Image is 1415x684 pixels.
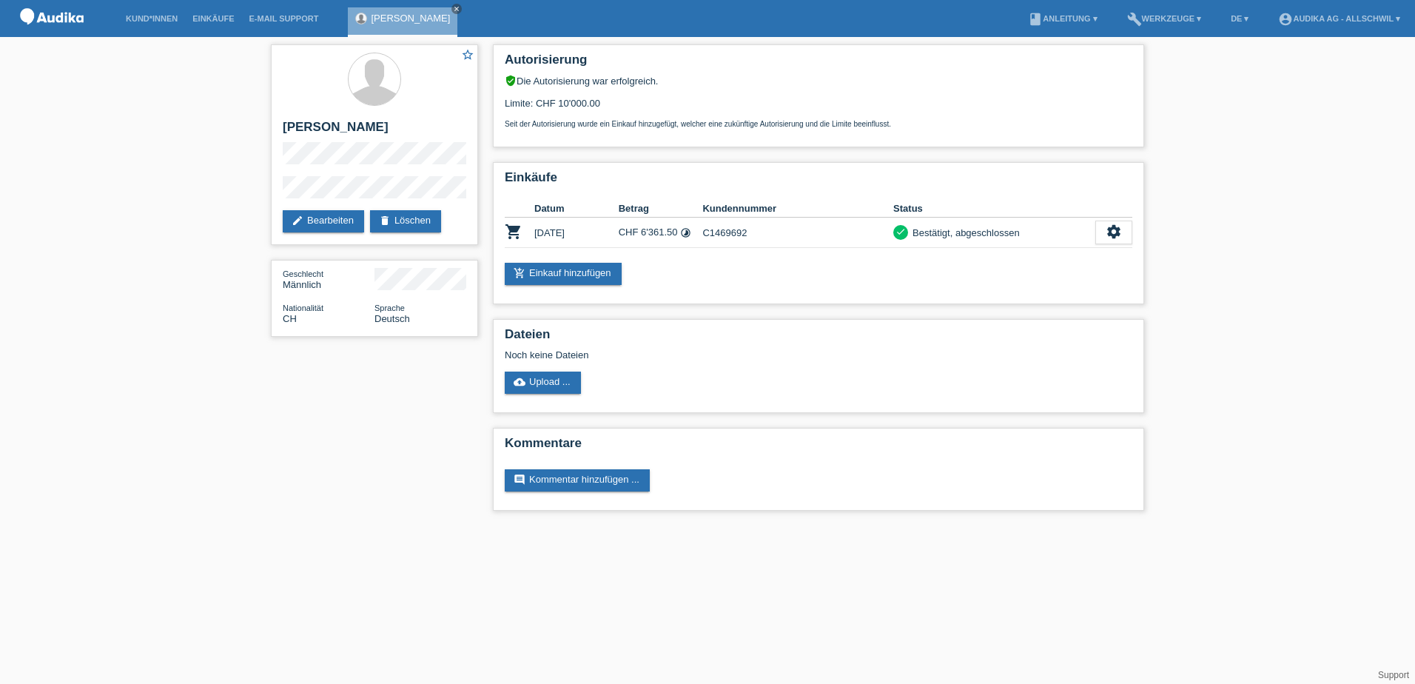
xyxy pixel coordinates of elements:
a: cloud_uploadUpload ... [505,372,581,394]
div: Männlich [283,268,374,290]
i: build [1127,12,1142,27]
a: deleteLöschen [370,210,441,232]
a: account_circleAudika AG - Allschwil ▾ [1271,14,1408,23]
span: Sprache [374,304,405,312]
th: Betrag [619,200,703,218]
h2: [PERSON_NAME] [283,120,466,142]
i: account_circle [1278,12,1293,27]
a: [PERSON_NAME] [371,13,450,24]
h2: Einkäufe [505,170,1132,192]
a: buildWerkzeuge ▾ [1120,14,1209,23]
div: Limite: CHF 10'000.00 [505,87,1132,128]
span: Schweiz [283,313,297,324]
a: Einkäufe [185,14,241,23]
i: settings [1106,224,1122,240]
th: Kundennummer [702,200,893,218]
i: Fixe Raten (24 Raten) [680,227,691,238]
td: CHF 6'361.50 [619,218,703,248]
th: Datum [534,200,619,218]
td: [DATE] [534,218,619,248]
a: E-Mail Support [242,14,326,23]
i: POSP00027967 [505,223,522,241]
span: Geschlecht [283,269,323,278]
h2: Autorisierung [505,53,1132,75]
i: delete [379,215,391,227]
i: add_shopping_cart [514,267,525,279]
i: verified_user [505,75,517,87]
a: star_border [461,48,474,64]
td: C1469692 [702,218,893,248]
h2: Kommentare [505,436,1132,458]
i: close [453,5,460,13]
a: add_shopping_cartEinkauf hinzufügen [505,263,622,285]
a: Support [1378,670,1409,680]
i: star_border [461,48,474,61]
i: check [895,227,906,237]
p: Seit der Autorisierung wurde ein Einkauf hinzugefügt, welcher eine zukünftige Autorisierung und d... [505,120,1132,128]
div: Die Autorisierung war erfolgreich. [505,75,1132,87]
h2: Dateien [505,327,1132,349]
i: book [1028,12,1043,27]
a: bookAnleitung ▾ [1021,14,1104,23]
span: Nationalität [283,304,323,312]
i: comment [514,474,525,486]
a: POS — MF Group [15,29,89,40]
a: Kund*innen [118,14,185,23]
div: Noch keine Dateien [505,349,957,361]
i: cloud_upload [514,376,525,388]
a: commentKommentar hinzufügen ... [505,469,650,492]
a: close [451,4,462,14]
span: Deutsch [374,313,410,324]
a: DE ▾ [1223,14,1256,23]
i: edit [292,215,303,227]
div: Bestätigt, abgeschlossen [908,225,1020,241]
a: editBearbeiten [283,210,364,232]
th: Status [893,200,1095,218]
